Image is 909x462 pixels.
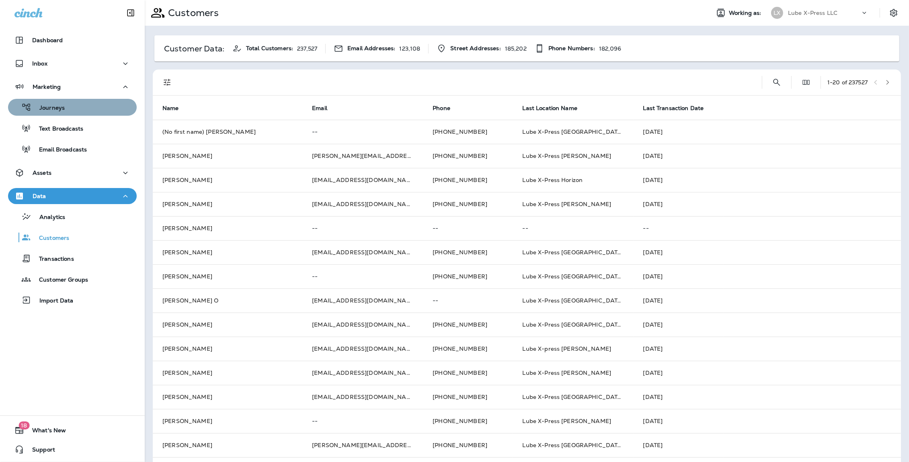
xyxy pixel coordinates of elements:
td: [EMAIL_ADDRESS][DOMAIN_NAME] [302,385,423,409]
span: Phone Numbers: [548,45,595,52]
button: Assets [8,165,137,181]
td: [PERSON_NAME] [153,313,302,337]
td: [PHONE_NUMBER] [423,192,513,216]
p: Assets [33,170,51,176]
td: (No first name) [PERSON_NAME] [153,120,302,144]
td: [PHONE_NUMBER] [423,337,513,361]
span: Last Transaction Date [643,104,714,112]
td: [EMAIL_ADDRESS][DOMAIN_NAME] [302,168,423,192]
button: Transactions [8,250,137,267]
td: [PERSON_NAME] [153,433,302,457]
span: Lube X-Press [GEOGRAPHIC_DATA] [523,128,624,135]
td: [PHONE_NUMBER] [423,264,513,288]
td: [DATE] [634,120,901,144]
td: [PHONE_NUMBER] [423,385,513,409]
td: [PERSON_NAME] [153,144,302,168]
span: Phone [433,105,450,112]
td: [DATE] [634,409,901,433]
td: [DATE] [634,288,901,313]
span: Name [162,105,179,112]
span: Last Transaction Date [643,105,704,112]
span: Lube X-Press [GEOGRAPHIC_DATA] [523,393,624,401]
span: Name [162,104,189,112]
td: [PERSON_NAME] [153,385,302,409]
td: [DATE] [634,433,901,457]
p: Text Broadcasts [31,125,83,133]
button: Support [8,442,137,458]
span: Email [312,104,338,112]
p: 237,527 [297,45,317,52]
span: Lube X-Press [PERSON_NAME] [523,200,611,208]
p: Analytics [31,214,65,221]
p: 182,096 [599,45,622,52]
p: Customer Data: [164,45,224,52]
span: Lube X-Press Horizon [523,176,583,184]
td: [PERSON_NAME] [153,409,302,433]
p: -- [523,225,624,231]
td: [PHONE_NUMBER] [423,433,513,457]
td: [EMAIL_ADDRESS][DOMAIN_NAME] [302,361,423,385]
div: 1 - 20 of 237527 [827,79,868,86]
span: Last Location Name [523,104,588,112]
button: Marketing [8,79,137,95]
td: [PERSON_NAME] O [153,288,302,313]
td: [DATE] [634,361,901,385]
td: [PERSON_NAME] [153,216,302,240]
td: [PHONE_NUMBER] [423,409,513,433]
td: [PHONE_NUMBER] [423,313,513,337]
button: Analytics [8,208,137,225]
button: Import Data [8,292,137,309]
td: [DATE] [634,168,901,192]
span: Last Location Name [523,105,578,112]
span: Street Addresses: [450,45,501,52]
td: [PERSON_NAME] [153,337,302,361]
td: [DATE] [634,385,901,409]
button: Customer Groups [8,271,137,288]
p: Inbox [32,60,47,67]
p: Email Broadcasts [31,146,87,154]
span: Lube X-Press [GEOGRAPHIC_DATA] [523,297,624,304]
span: What's New [24,427,66,437]
span: Lube X-Press [GEOGRAPHIC_DATA] [523,321,624,328]
button: Inbox [8,55,137,72]
td: [EMAIL_ADDRESS][DOMAIN_NAME] [302,337,423,361]
span: 18 [18,421,29,429]
p: Customer Groups [31,276,88,284]
button: Search Customers [769,74,785,90]
p: Dashboard [32,37,63,43]
button: Data [8,188,137,204]
p: -- [312,225,413,231]
td: [EMAIL_ADDRESS][DOMAIN_NAME] [302,240,423,264]
button: Filters [159,74,175,90]
span: Support [24,446,55,456]
td: [PERSON_NAME] [153,240,302,264]
td: [DATE] [634,240,901,264]
p: -- [312,418,413,424]
td: [PHONE_NUMBER] [423,240,513,264]
td: [PERSON_NAME][EMAIL_ADDRESS][DOMAIN_NAME] [302,144,423,168]
td: [DATE] [634,313,901,337]
td: [PHONE_NUMBER] [423,168,513,192]
p: Customers [31,235,69,242]
td: [PERSON_NAME][EMAIL_ADDRESS][DOMAIN_NAME] [302,433,423,457]
td: [PERSON_NAME] [153,192,302,216]
p: Journeys [31,104,65,112]
span: Email [312,105,327,112]
td: [EMAIL_ADDRESS][DOMAIN_NAME] [302,288,423,313]
td: [PHONE_NUMBER] [423,144,513,168]
span: Lube X-Press [GEOGRAPHIC_DATA] [523,249,624,256]
p: Transactions [31,256,74,263]
button: Journeys [8,99,137,116]
button: Customers [8,229,137,246]
td: [PHONE_NUMBER] [423,361,513,385]
p: Lube X-Press LLC [788,10,837,16]
td: [PERSON_NAME] [153,264,302,288]
button: 18What's New [8,422,137,438]
td: [DATE] [634,337,901,361]
td: [DATE] [634,144,901,168]
p: Marketing [33,84,61,90]
span: Lube X-Press [PERSON_NAME] [523,152,611,159]
p: -- [643,225,892,231]
p: -- [433,225,503,231]
td: [DATE] [634,264,901,288]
